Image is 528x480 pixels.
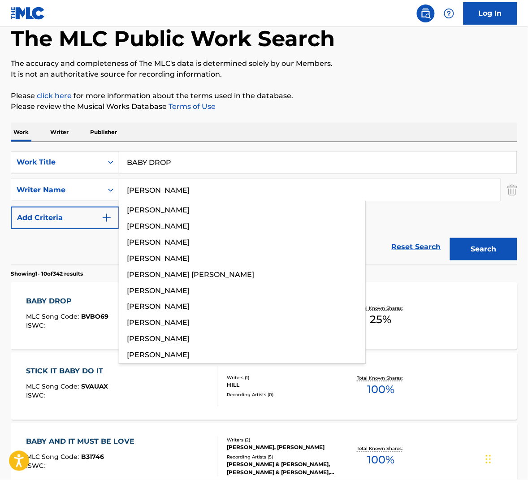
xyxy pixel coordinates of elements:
div: Work Title [17,157,97,168]
span: MLC Song Code : [26,312,81,320]
span: ISWC : [26,392,47,400]
span: B31746 [81,453,104,461]
p: Writer [48,123,71,142]
p: Please review the Musical Works Database [11,101,517,112]
p: It is not an authoritative source for recording information. [11,69,517,80]
div: [PERSON_NAME] & [PERSON_NAME], [PERSON_NAME] & [PERSON_NAME], [PERSON_NAME] & [PERSON_NAME], [PER... [227,461,338,477]
span: ISWC : [26,462,47,470]
a: Reset Search [387,237,446,257]
p: Publisher [87,123,120,142]
a: click here [37,91,72,100]
div: HILL [227,381,338,389]
p: Total Known Shares: [357,375,405,382]
p: Work [11,123,31,142]
a: STICK IT BABY DO ITMLC Song Code:SVAUAXISWC:Writers (1)HILLRecording Artists (0)Total Known Share... [11,353,517,420]
span: [PERSON_NAME] [127,319,190,327]
a: Terms of Use [167,102,216,111]
iframe: Chat Widget [483,437,528,480]
div: STICK IT BABY DO IT [26,366,108,377]
div: Writers ( 1 ) [227,375,338,381]
p: Please for more information about the terms used in the database. [11,91,517,101]
p: Showing 1 - 10 of 342 results [11,270,83,278]
p: Total Known Shares: [357,445,405,452]
div: Recording Artists ( 5 ) [227,454,338,461]
p: The accuracy and completeness of The MLC's data is determined solely by our Members. [11,58,517,69]
span: MLC Song Code : [26,453,81,461]
span: BVBO69 [81,312,108,320]
img: Delete Criterion [507,179,517,201]
span: SVAUAX [81,383,108,391]
span: [PERSON_NAME] [127,335,190,343]
button: Add Criteria [11,207,119,229]
span: 25 % [370,311,392,328]
h1: The MLC Public Work Search [11,25,335,52]
img: MLC Logo [11,7,45,20]
span: [PERSON_NAME] [127,303,190,311]
div: [PERSON_NAME], [PERSON_NAME] [227,444,338,452]
img: 9d2ae6d4665cec9f34b9.svg [101,212,112,223]
span: [PERSON_NAME] [127,222,190,230]
p: Total Known Shares: [357,305,405,311]
div: Recording Artists ( 0 ) [227,392,338,398]
div: BABY AND IT MUST BE LOVE [26,437,139,447]
a: Log In [463,2,517,25]
img: search [420,8,431,19]
button: Search [450,238,517,260]
img: help [444,8,454,19]
span: 100 % [367,452,394,468]
div: Writers ( 2 ) [227,437,338,444]
div: BABY DROP [26,296,108,307]
span: 100 % [367,382,394,398]
span: MLC Song Code : [26,383,81,391]
span: [PERSON_NAME] [127,254,190,263]
span: [PERSON_NAME] [127,238,190,246]
span: [PERSON_NAME] [PERSON_NAME] [127,270,254,279]
div: Writer Name [17,185,97,195]
div: Drag [486,446,491,473]
span: [PERSON_NAME] [127,286,190,295]
a: BABY DROPMLC Song Code:BVBO69ISWC:Writers (1)[PERSON_NAME]Recording Artists (5)SHUDDER TO THINK, ... [11,282,517,350]
span: [PERSON_NAME] [127,206,190,214]
a: Public Search [417,4,435,22]
span: ISWC : [26,321,47,329]
span: [PERSON_NAME] [127,351,190,359]
form: Search Form [11,151,517,265]
div: Help [440,4,458,22]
